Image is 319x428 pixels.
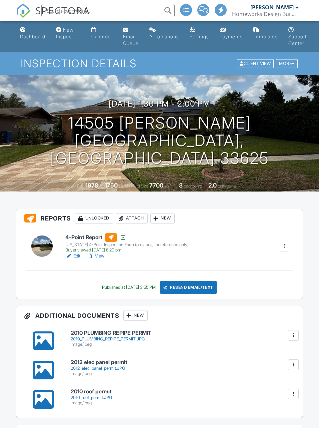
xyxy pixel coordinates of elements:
[71,330,295,336] h6: 2010 PLUMBING REPIPE PERMIT
[71,336,295,342] div: 2010_PLUMBING_REPIPE_PERMIT.JPG
[253,34,278,39] div: Templates
[71,395,295,400] div: 2010_roof_permit.JPG
[147,24,182,43] a: Automations (Advanced)
[16,3,31,18] img: The Best Home Inspection Software - Spectora
[89,24,115,43] a: Calendar
[11,114,308,167] h1: 14505 [PERSON_NAME] [GEOGRAPHIC_DATA], [GEOGRAPHIC_DATA] 33625
[218,184,237,189] span: bathrooms
[65,242,189,247] div: [US_STATE] 4-Point Inspection Form (previous, for reference only)
[71,371,295,376] div: image/jpeg
[71,330,295,347] a: 2010 PLUMBING REPIPE PERMIT 2010_PLUMBING_REPIPE_PERMIT.JPG image/jpeg
[75,213,113,224] div: Unlocked
[41,4,175,17] input: Search everything...
[288,34,307,46] div: Support Center
[190,34,209,39] div: Settings
[276,59,298,68] div: More
[208,182,217,189] div: 2.0
[77,184,84,189] span: Built
[250,4,294,11] div: [PERSON_NAME]
[160,281,217,294] div: Resend Email/Text
[65,233,189,253] a: 4-Point Report [US_STATE] 4-Point Inspection Form (previous, for reference only) Buyer viewed [DA...
[102,285,156,290] div: Published at [DATE] 3:55 PM
[150,213,175,224] div: New
[116,213,148,224] div: Attach
[120,24,141,50] a: Email Queue
[217,24,245,43] a: Payments
[286,24,309,50] a: Support Center
[71,359,295,365] h6: 2012 elec panel permit
[105,182,118,189] div: 1750
[220,34,243,39] div: Payments
[56,27,81,39] div: New Inspection
[85,182,98,189] div: 1978
[20,34,45,39] div: Dashboard
[71,359,295,376] a: 2012 elec panel permit 2012_elec_panel_permit.JPG image/jpeg
[109,99,210,108] h3: [DATE] 1:30 pm - 2:00 pm
[149,34,179,39] div: Automations
[16,9,90,23] a: SPECTORA
[119,184,128,189] span: sq. ft.
[149,182,163,189] div: 7700
[71,366,295,371] div: 2012_elec_panel_permit.JPG
[91,34,112,39] div: Calendar
[16,209,303,228] h3: Reports
[16,306,303,325] h3: Additional Documents
[236,61,275,66] a: Client View
[71,400,295,406] div: image/jpeg
[179,182,183,189] div: 3
[232,11,299,17] div: Homeworks Design Build Inspect, Inc.
[17,24,48,43] a: Dashboard
[87,253,104,259] a: View
[71,389,295,395] h6: 2010 roof permit
[21,58,298,69] h1: Inspection Details
[65,253,80,259] a: Edit
[123,310,148,321] div: New
[65,233,189,242] h6: 4-Point Report
[65,247,189,253] div: Buyer viewed [DATE] 8:20 pm
[53,24,83,43] a: New Inspection
[134,184,148,189] span: Lot Size
[187,24,212,43] a: Settings
[123,34,139,46] div: Email Queue
[184,184,202,189] span: bedrooms
[237,59,274,68] div: Client View
[251,24,280,43] a: Templates
[71,342,295,347] div: image/jpeg
[164,184,173,189] span: sq.ft.
[71,389,295,406] a: 2010 roof permit 2010_roof_permit.JPG image/jpeg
